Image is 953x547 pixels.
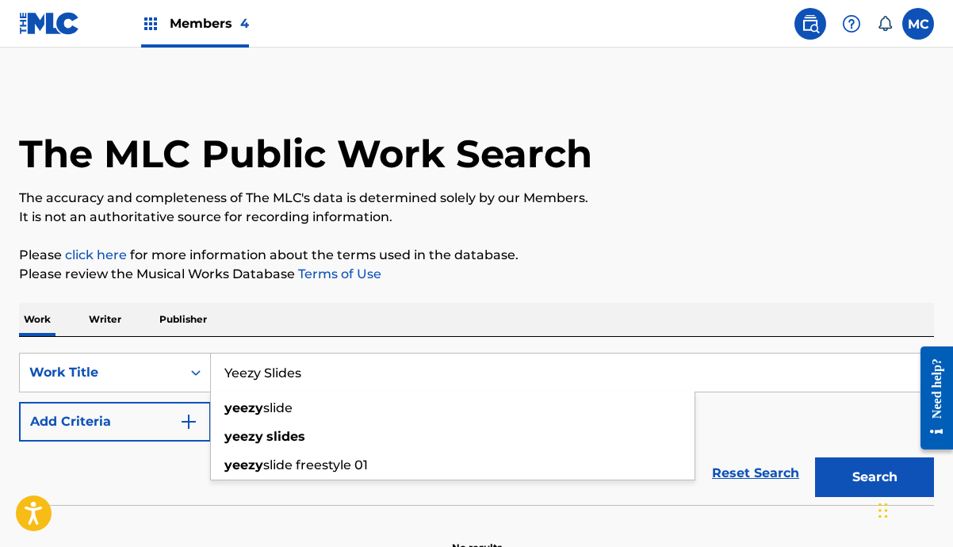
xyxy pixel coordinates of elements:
[295,266,381,281] a: Terms of Use
[263,457,368,472] span: slide freestyle 01
[19,303,55,336] p: Work
[877,16,893,32] div: Notifications
[19,353,934,505] form: Search Form
[155,303,212,336] p: Publisher
[19,12,80,35] img: MLC Logo
[836,8,867,40] div: Help
[704,456,807,491] a: Reset Search
[263,400,293,415] span: slide
[815,457,934,497] button: Search
[29,363,172,382] div: Work Title
[794,8,826,40] a: Public Search
[874,471,953,547] iframe: Chat Widget
[170,14,249,33] span: Members
[266,429,305,444] strong: slides
[19,208,934,227] p: It is not an authoritative source for recording information.
[19,189,934,208] p: The accuracy and completeness of The MLC's data is determined solely by our Members.
[902,8,934,40] div: User Menu
[19,246,934,265] p: Please for more information about the terms used in the database.
[878,487,888,534] div: Drag
[179,412,198,431] img: 9d2ae6d4665cec9f34b9.svg
[65,247,127,262] a: click here
[224,400,263,415] strong: yeezy
[224,457,263,472] strong: yeezy
[141,14,160,33] img: Top Rightsholders
[240,16,249,31] span: 4
[224,429,263,444] strong: yeezy
[801,14,820,33] img: search
[19,130,592,178] h1: The MLC Public Work Search
[84,303,126,336] p: Writer
[19,402,211,442] button: Add Criteria
[842,14,861,33] img: help
[909,333,953,464] iframe: Resource Center
[19,265,934,284] p: Please review the Musical Works Database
